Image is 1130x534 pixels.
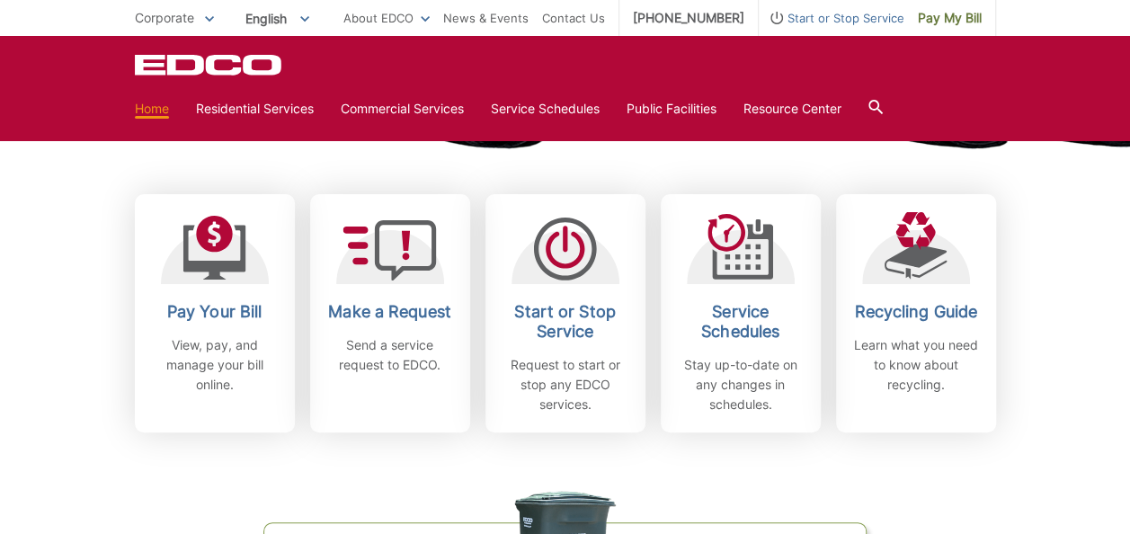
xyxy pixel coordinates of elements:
h2: Recycling Guide [850,302,983,322]
p: Stay up-to-date on any changes in schedules. [674,355,807,414]
span: English [232,4,323,33]
h2: Start or Stop Service [499,302,632,342]
a: Residential Services [196,99,314,119]
p: Send a service request to EDCO. [324,335,457,375]
a: EDCD logo. Return to the homepage. [135,54,284,76]
p: View, pay, and manage your bill online. [148,335,281,395]
a: Service Schedules [491,99,600,119]
h2: Pay Your Bill [148,302,281,322]
a: Recycling Guide Learn what you need to know about recycling. [836,194,996,432]
span: Corporate [135,10,194,25]
a: Contact Us [542,8,605,28]
a: About EDCO [343,8,430,28]
a: Resource Center [743,99,841,119]
a: Pay Your Bill View, pay, and manage your bill online. [135,194,295,432]
a: Public Facilities [627,99,716,119]
h2: Make a Request [324,302,457,322]
h2: Service Schedules [674,302,807,342]
a: Service Schedules Stay up-to-date on any changes in schedules. [661,194,821,432]
a: Home [135,99,169,119]
p: Learn what you need to know about recycling. [850,335,983,395]
span: Pay My Bill [918,8,982,28]
p: Request to start or stop any EDCO services. [499,355,632,414]
a: News & Events [443,8,529,28]
a: Commercial Services [341,99,464,119]
a: Make a Request Send a service request to EDCO. [310,194,470,432]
